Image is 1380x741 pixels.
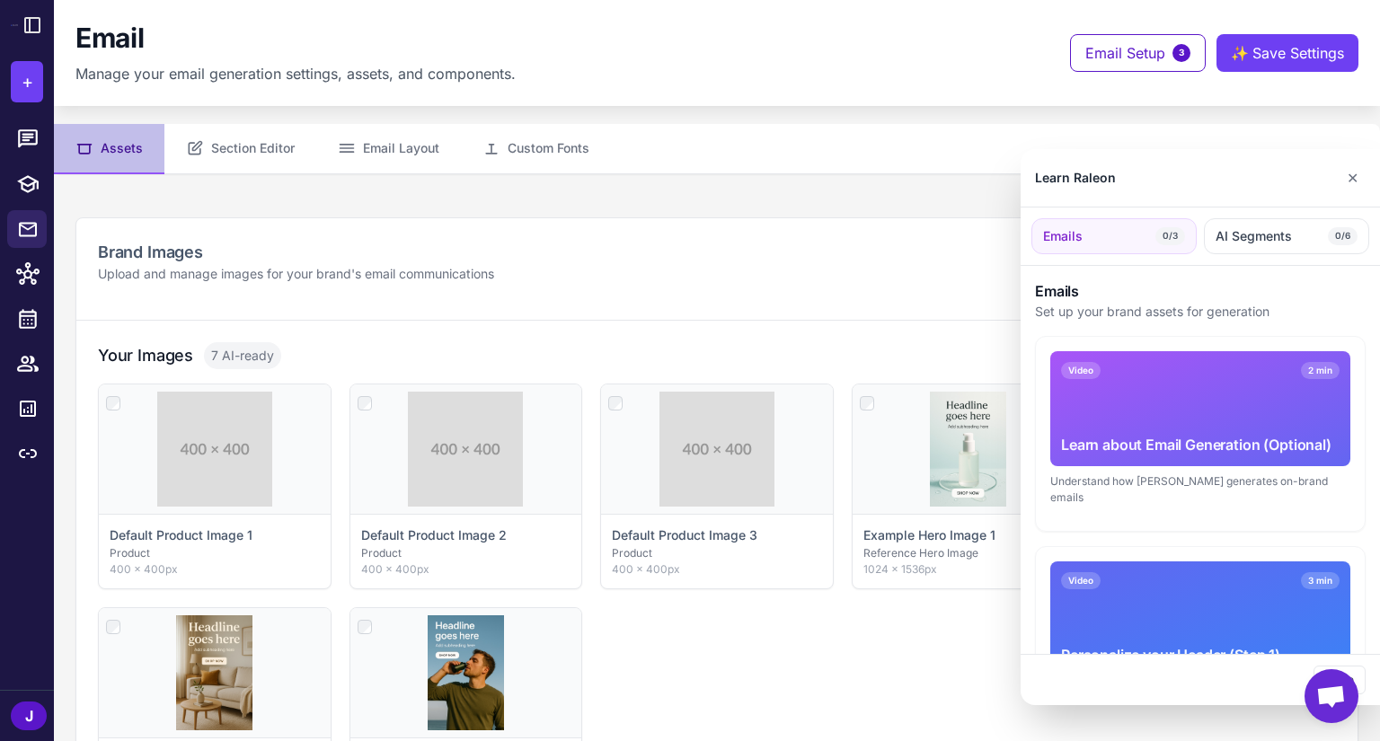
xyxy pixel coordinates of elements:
div: Open chat [1305,669,1358,723]
button: Close [1314,666,1366,694]
div: Personalize your Header (Step 1) [1061,644,1340,666]
span: Emails [1043,226,1083,246]
span: Video [1061,572,1101,589]
span: 0/6 [1328,227,1358,245]
p: Set up your brand assets for generation [1035,302,1366,322]
span: 0/3 [1155,227,1185,245]
button: Close [1340,160,1366,196]
h3: Emails [1035,280,1366,302]
span: AI Segments [1216,226,1292,246]
button: Emails0/3 [1031,218,1197,254]
div: Understand how [PERSON_NAME] generates on-brand emails [1050,473,1350,506]
span: 2 min [1301,362,1340,379]
button: AI Segments0/6 [1204,218,1369,254]
span: Video [1061,362,1101,379]
span: 3 min [1301,572,1340,589]
div: Learn Raleon [1035,168,1116,188]
div: Learn about Email Generation (Optional) [1061,434,1340,455]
